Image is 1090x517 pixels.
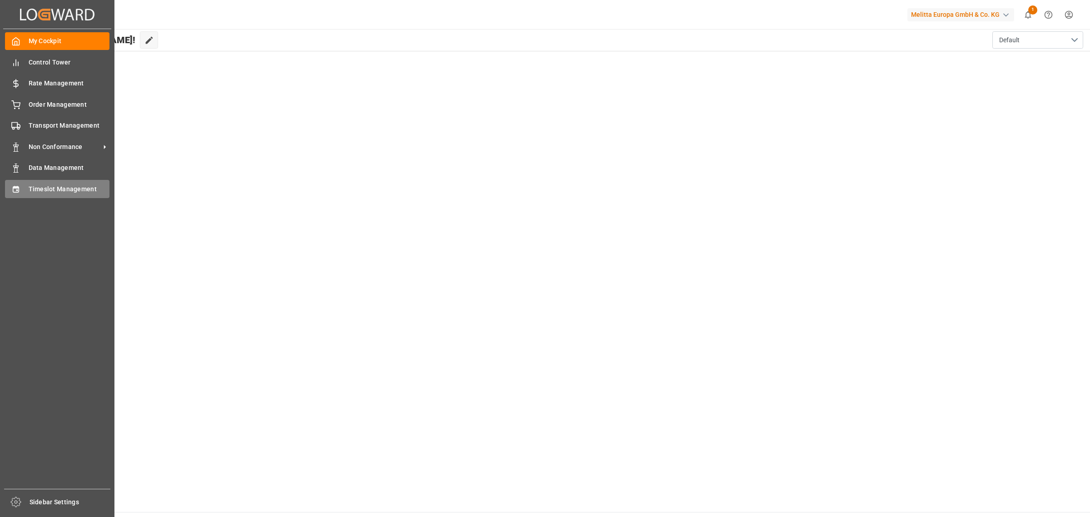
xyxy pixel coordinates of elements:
span: Non Conformance [29,142,100,152]
span: Transport Management [29,121,110,130]
span: Control Tower [29,58,110,67]
span: Data Management [29,163,110,173]
span: Order Management [29,100,110,109]
a: Data Management [5,159,109,177]
span: Sidebar Settings [30,497,111,507]
a: Timeslot Management [5,180,109,198]
button: Melitta Europa GmbH & Co. KG [907,6,1018,23]
span: My Cockpit [29,36,110,46]
span: 1 [1028,5,1037,15]
div: Melitta Europa GmbH & Co. KG [907,8,1014,21]
span: Rate Management [29,79,110,88]
button: open menu [992,31,1083,49]
button: Help Center [1038,5,1059,25]
span: Default [999,35,1020,45]
a: Transport Management [5,117,109,134]
button: show 1 new notifications [1018,5,1038,25]
a: Control Tower [5,53,109,71]
a: My Cockpit [5,32,109,50]
span: Timeslot Management [29,184,110,194]
a: Order Management [5,95,109,113]
a: Rate Management [5,75,109,92]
